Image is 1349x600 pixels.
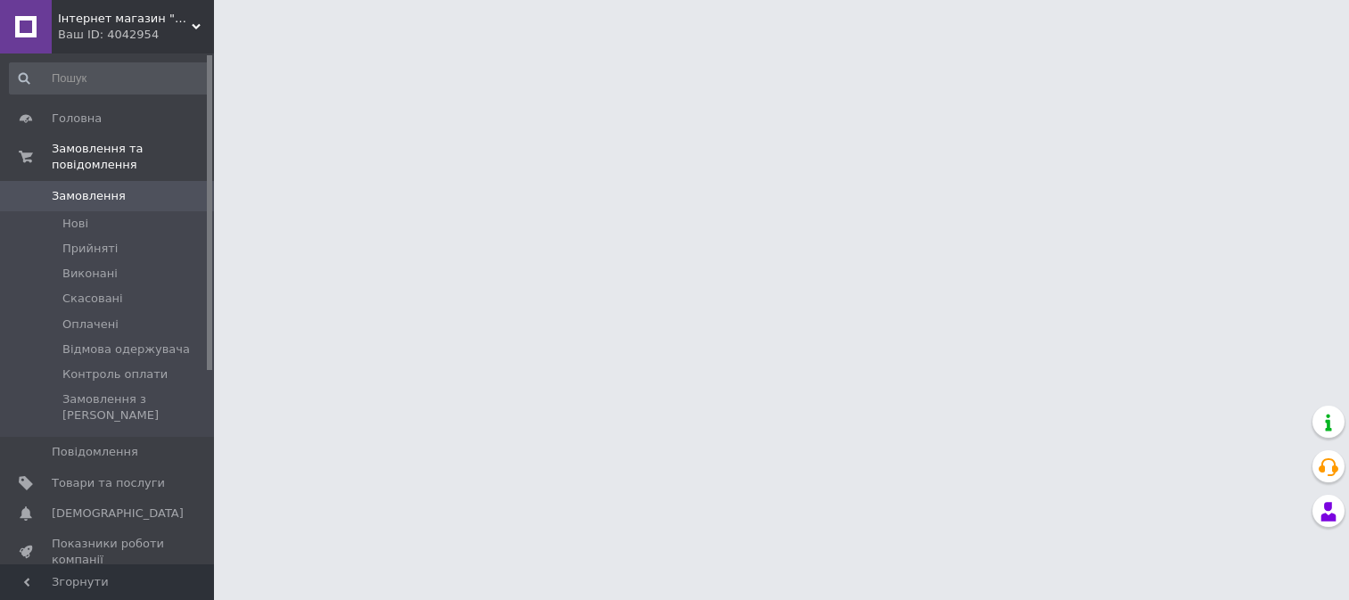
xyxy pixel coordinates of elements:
span: Замовлення з [PERSON_NAME] [62,391,209,423]
span: Інтернет магазин "Потребуйка" [58,11,192,27]
span: Товари та послуги [52,475,165,491]
span: Головна [52,111,102,127]
span: Скасовані [62,291,123,307]
span: Повідомлення [52,444,138,460]
span: Контроль оплати [62,366,168,382]
input: Пошук [9,62,210,95]
span: Виконані [62,266,118,282]
span: [DEMOGRAPHIC_DATA] [52,505,184,522]
span: Відмова одержувача [62,341,190,358]
div: Ваш ID: 4042954 [58,27,214,43]
span: Замовлення та повідомлення [52,141,214,173]
span: Замовлення [52,188,126,204]
span: Прийняті [62,241,118,257]
span: Оплачені [62,316,119,333]
span: Показники роботи компанії [52,536,165,568]
span: Нові [62,216,88,232]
